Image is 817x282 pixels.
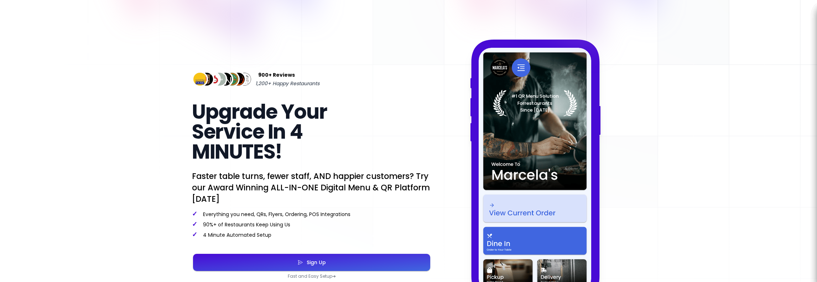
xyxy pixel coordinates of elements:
span: 1,200+ Happy Restaurants [255,79,319,88]
img: Review Img [198,71,214,87]
p: 90%+ of Restaurants Keep Using Us [192,221,431,228]
img: Review Img [211,71,227,87]
p: Faster table turns, fewer staff, AND happier customers? Try our Award Winning ALL-IN-ONE Digital ... [192,170,431,205]
span: ✓ [192,209,197,218]
img: Review Img [205,71,221,87]
img: Review Img [192,71,208,87]
span: Upgrade Your Service In 4 MINUTES! [192,98,327,166]
img: Review Img [230,71,246,87]
p: 4 Minute Automated Setup [192,231,431,239]
img: Laurel [493,90,577,116]
p: Fast and Easy Setup ➜ [192,273,431,279]
span: 900+ Reviews [258,71,295,79]
p: Everything you need, QRs, Flyers, Ordering, POS Integrations [192,210,431,218]
div: Sign Up [303,260,326,265]
span: ✓ [192,230,197,239]
img: Review Img [218,71,234,87]
span: ✓ [192,220,197,229]
img: Review Img [224,71,240,87]
img: Review Img [236,71,253,87]
button: Sign Up [193,254,430,271]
